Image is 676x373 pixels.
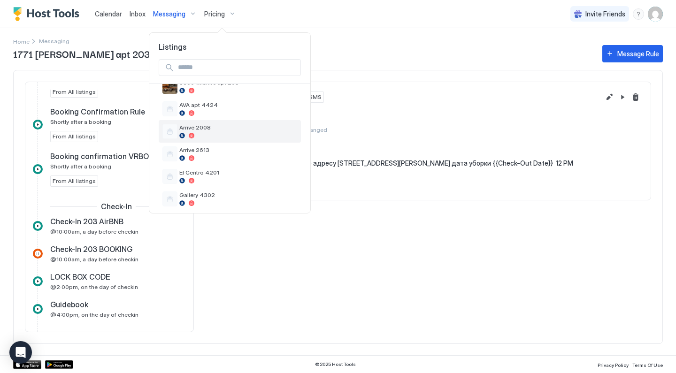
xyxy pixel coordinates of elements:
span: AVA apt 4424 [179,101,297,108]
span: Gallery 4302 [179,191,297,198]
input: Input Field [174,60,300,76]
span: Arrive 2008 [179,124,297,131]
span: Arrive 2613 [179,146,297,153]
div: listing image [162,79,177,94]
span: El Centro 4201 [179,169,297,176]
span: Listings [149,42,310,52]
div: Open Intercom Messenger [9,341,32,364]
